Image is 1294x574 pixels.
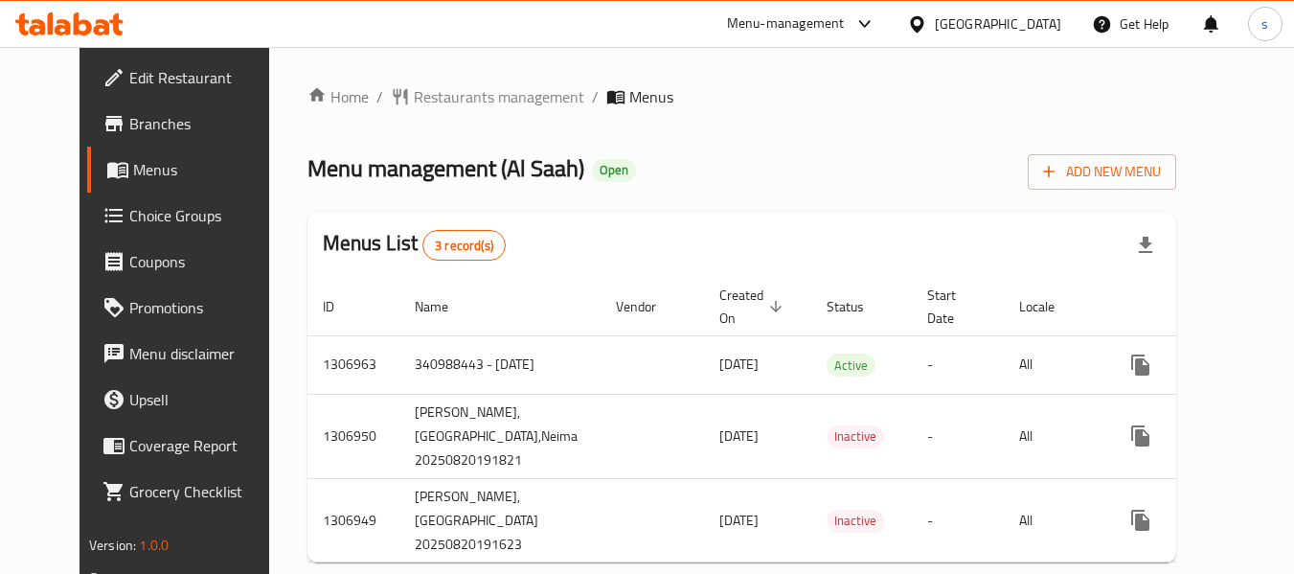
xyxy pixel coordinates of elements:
span: Add New Menu [1043,160,1161,184]
span: Branches [129,112,281,135]
div: [GEOGRAPHIC_DATA] [935,13,1061,34]
a: Coupons [87,239,296,285]
span: ID [323,295,359,318]
a: Restaurants management [391,85,584,108]
button: more [1118,413,1164,459]
div: Inactive [827,425,884,448]
nav: breadcrumb [307,85,1176,108]
span: Active [827,355,875,377]
td: All [1004,335,1102,394]
td: 340988443 - [DATE] [399,335,601,394]
td: All [1004,394,1102,478]
span: Vendor [616,295,681,318]
span: Inactive [827,425,884,448]
td: - [912,335,1004,394]
div: Export file [1123,222,1169,268]
span: [DATE] [719,424,759,448]
span: Menus [133,158,281,181]
li: / [592,85,599,108]
span: Coupons [129,250,281,273]
span: Open [592,162,636,178]
span: Restaurants management [414,85,584,108]
span: Name [415,295,473,318]
button: Change Status [1164,497,1210,543]
span: Edit Restaurant [129,66,281,89]
button: more [1118,497,1164,543]
span: Menu management ( Al Saah ) [307,147,584,190]
button: more [1118,342,1164,388]
a: Coverage Report [87,423,296,469]
div: Total records count [422,230,506,261]
span: Grocery Checklist [129,480,281,503]
div: Open [592,159,636,182]
div: Inactive [827,510,884,533]
span: Version: [89,533,136,558]
a: Upsell [87,377,296,423]
div: Menu-management [727,12,845,35]
td: - [912,478,1004,563]
span: Start Date [927,284,981,330]
td: All [1004,478,1102,563]
button: Add New Menu [1028,154,1176,190]
span: Coverage Report [129,434,281,457]
span: [DATE] [719,508,759,533]
td: [PERSON_NAME], [GEOGRAPHIC_DATA],Neima 20250820191821 [399,394,601,478]
span: Locale [1019,295,1079,318]
td: - [912,394,1004,478]
span: Status [827,295,889,318]
a: Branches [87,101,296,147]
div: Active [827,354,875,377]
span: Inactive [827,510,884,532]
a: Home [307,85,369,108]
span: Menus [629,85,673,108]
button: Change Status [1164,342,1210,388]
a: Choice Groups [87,193,296,239]
span: Choice Groups [129,204,281,227]
span: 3 record(s) [423,237,505,255]
span: Upsell [129,388,281,411]
a: Grocery Checklist [87,469,296,515]
span: Created On [719,284,788,330]
a: Edit Restaurant [87,55,296,101]
span: Menu disclaimer [129,342,281,365]
span: Promotions [129,296,281,319]
td: 1306950 [307,394,399,478]
td: 1306949 [307,478,399,563]
li: / [376,85,383,108]
a: Promotions [87,285,296,331]
button: Change Status [1164,413,1210,459]
h2: Menus List [323,229,506,261]
span: s [1261,13,1268,34]
td: 1306963 [307,335,399,394]
a: Menus [87,147,296,193]
a: Menu disclaimer [87,331,296,377]
td: [PERSON_NAME], [GEOGRAPHIC_DATA] 20250820191623 [399,478,601,563]
span: [DATE] [719,352,759,377]
span: 1.0.0 [139,533,169,558]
